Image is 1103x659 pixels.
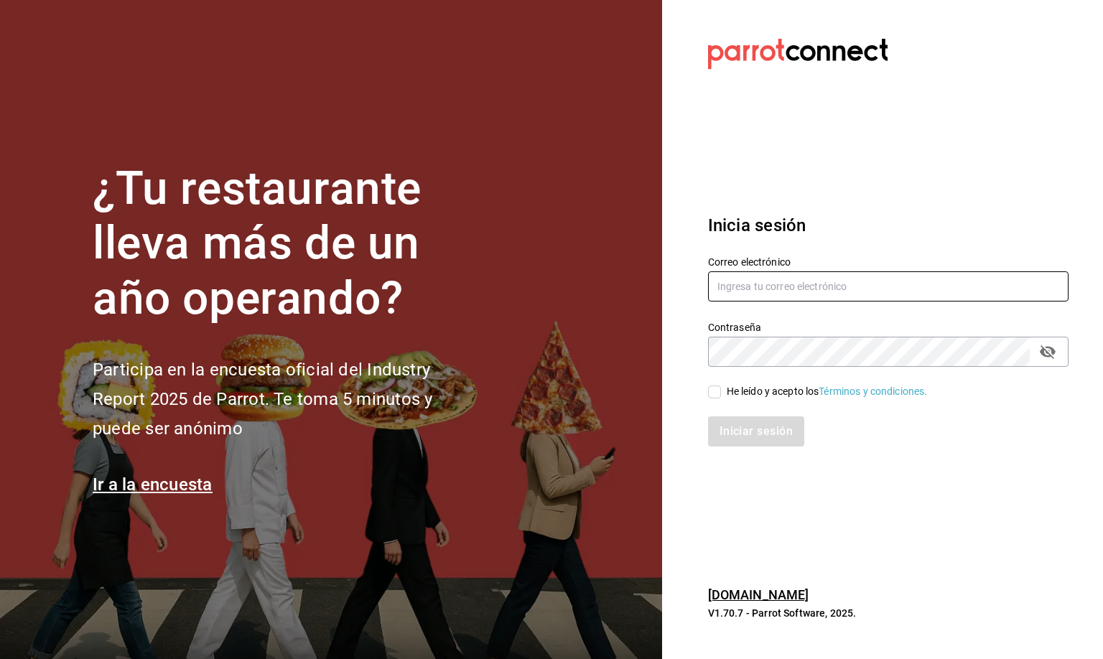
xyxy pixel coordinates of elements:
[93,355,480,443] h2: Participa en la encuesta oficial del Industry Report 2025 de Parrot. Te toma 5 minutos y puede se...
[708,322,1069,332] label: Contraseña
[819,385,927,397] a: Términos y condiciones.
[708,212,1069,238] h3: Inicia sesión
[708,256,1069,266] label: Correo electrónico
[708,587,809,602] a: [DOMAIN_NAME]
[1035,340,1060,364] button: passwordField
[708,271,1069,302] input: Ingresa tu correo electrónico
[727,384,928,399] div: He leído y acepto los
[708,606,1069,620] p: V1.70.7 - Parrot Software, 2025.
[93,162,480,327] h1: ¿Tu restaurante lleva más de un año operando?
[93,475,213,495] a: Ir a la encuesta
